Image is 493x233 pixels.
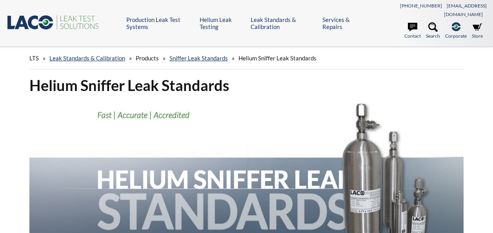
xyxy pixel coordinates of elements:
[29,55,39,62] span: LTS
[200,16,245,30] a: Helium Leak Testing
[322,16,365,30] a: Services & Repairs
[400,3,442,9] a: [PHONE_NUMBER]
[169,55,228,62] a: Sniffer Leak Standards
[136,55,159,62] span: Products
[238,55,317,62] span: Helium Sniffer Leak Standards
[126,16,193,30] a: Production Leak Test Systems
[29,47,464,69] div: » » » »
[404,22,421,40] a: Contact
[426,22,440,40] a: Search
[251,16,317,30] a: Leak Standards & Calibration
[445,32,467,40] span: Corporate
[29,76,464,95] h1: Helium Sniffer Leak Standards
[49,55,125,62] a: Leak Standards & Calibration
[472,22,483,40] a: Store
[444,3,487,17] a: [EMAIL_ADDRESS][DOMAIN_NAME]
